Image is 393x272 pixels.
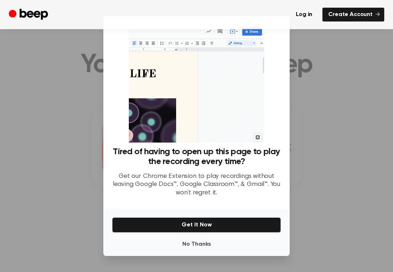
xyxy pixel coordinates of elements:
button: Get It Now [112,217,281,233]
p: Get our Chrome Extension to play recordings without leaving Google Docs™, Google Classroom™, & Gm... [112,172,281,197]
img: Beep extension in action [129,25,264,143]
a: Create Account [322,8,384,22]
h3: Tired of having to open up this page to play the recording every time? [112,147,281,167]
a: Log in [290,8,318,22]
a: Beep [9,8,50,22]
button: No Thanks [112,237,281,252]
